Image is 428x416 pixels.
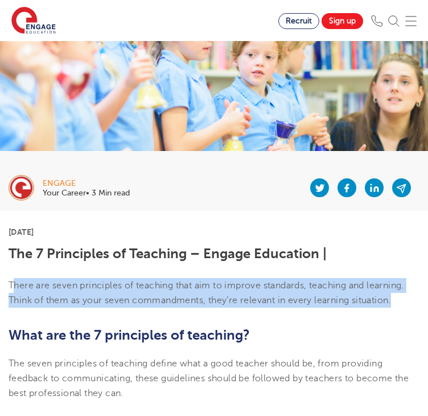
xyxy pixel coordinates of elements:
[43,180,130,187] div: engage
[286,17,312,25] span: Recruit
[278,13,319,29] a: Recruit
[9,327,250,343] b: What are the 7 principles of teaching?
[9,228,419,236] p: [DATE]
[371,15,382,27] img: Phone
[43,189,130,197] p: Your Career• 3 Min read
[405,15,417,27] img: Mobile Menu
[9,246,419,261] h1: The 7 Principles of Teaching – Engage Education |
[11,7,56,35] img: Engage Education
[9,358,409,399] span: The seven principles of teaching define what a good teacher should be, from providing feedback to...
[388,15,400,27] img: Search
[9,278,419,308] p: There are seven principles of teaching that aim to improve standards, teaching and learning. Thin...
[322,13,363,29] a: Sign up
